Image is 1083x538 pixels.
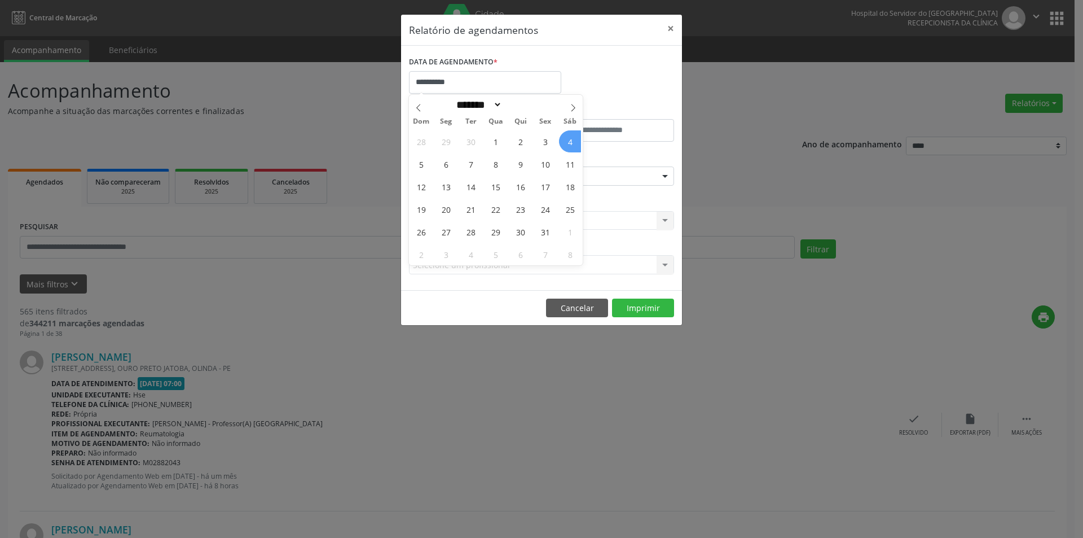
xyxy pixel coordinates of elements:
[612,299,674,318] button: Imprimir
[485,198,507,220] span: Outubro 22, 2025
[534,243,556,265] span: Novembro 7, 2025
[559,153,581,175] span: Outubro 11, 2025
[410,130,432,152] span: Setembro 28, 2025
[534,153,556,175] span: Outubro 10, 2025
[460,153,482,175] span: Outubro 7, 2025
[485,176,507,198] span: Outubro 15, 2025
[460,243,482,265] span: Novembro 4, 2025
[435,176,457,198] span: Outubro 13, 2025
[534,198,556,220] span: Outubro 24, 2025
[409,23,538,37] h5: Relatório de agendamentos
[659,15,682,42] button: Close
[559,176,581,198] span: Outubro 18, 2025
[460,130,482,152] span: Setembro 30, 2025
[410,176,432,198] span: Outubro 12, 2025
[452,99,502,111] select: Month
[485,130,507,152] span: Outubro 1, 2025
[559,243,581,265] span: Novembro 8, 2025
[460,176,482,198] span: Outubro 14, 2025
[509,176,531,198] span: Outubro 16, 2025
[509,243,531,265] span: Novembro 6, 2025
[509,221,531,243] span: Outubro 30, 2025
[559,130,581,152] span: Outubro 4, 2025
[485,153,507,175] span: Outubro 8, 2025
[409,118,434,125] span: Dom
[435,243,457,265] span: Novembro 3, 2025
[534,176,556,198] span: Outubro 17, 2025
[533,118,558,125] span: Sex
[435,221,457,243] span: Outubro 27, 2025
[435,198,457,220] span: Outubro 20, 2025
[509,153,531,175] span: Outubro 9, 2025
[508,118,533,125] span: Qui
[460,198,482,220] span: Outubro 21, 2025
[502,99,539,111] input: Year
[483,118,508,125] span: Qua
[559,221,581,243] span: Novembro 1, 2025
[509,130,531,152] span: Outubro 2, 2025
[410,243,432,265] span: Novembro 2, 2025
[460,221,482,243] span: Outubro 28, 2025
[534,130,556,152] span: Outubro 3, 2025
[409,54,498,71] label: DATA DE AGENDAMENTO
[410,153,432,175] span: Outubro 5, 2025
[544,102,674,119] label: ATÉ
[509,198,531,220] span: Outubro 23, 2025
[559,198,581,220] span: Outubro 25, 2025
[410,221,432,243] span: Outubro 26, 2025
[410,198,432,220] span: Outubro 19, 2025
[534,221,556,243] span: Outubro 31, 2025
[485,221,507,243] span: Outubro 29, 2025
[558,118,583,125] span: Sáb
[435,130,457,152] span: Setembro 29, 2025
[546,299,608,318] button: Cancelar
[435,153,457,175] span: Outubro 6, 2025
[485,243,507,265] span: Novembro 5, 2025
[459,118,483,125] span: Ter
[434,118,459,125] span: Seg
